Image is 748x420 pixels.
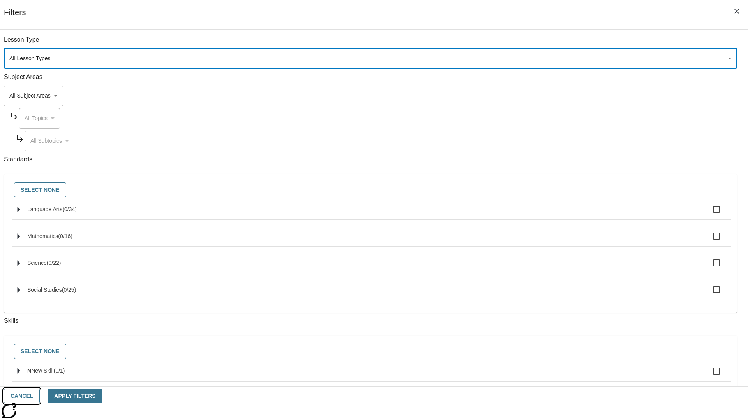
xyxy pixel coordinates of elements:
button: Select None [14,182,66,198]
div: Select a Subject Area [4,86,63,106]
span: 0 standards selected/16 standards in group [58,233,72,239]
button: Close Filters side menu [729,3,745,19]
p: Standards [4,155,737,164]
button: Select None [14,344,66,359]
p: Skills [4,317,737,325]
span: Mathematics [27,233,58,239]
span: 0 standards selected/25 standards in group [62,287,76,293]
span: 0 standards selected/22 standards in group [47,260,61,266]
div: Select a Subject Area [25,131,74,151]
p: Subject Areas [4,73,737,82]
ul: Select standards [12,199,731,306]
div: Select skills [10,342,731,361]
span: Science [27,260,47,266]
div: Select standards [10,180,731,199]
span: N [27,367,31,374]
span: 0 standards selected/34 standards in group [62,206,77,212]
p: Lesson Type [4,35,737,44]
div: Select a Subject Area [19,108,60,129]
button: Cancel [4,388,40,404]
span: New Skill [31,367,54,374]
span: 0 skills selected/1 skills in group [54,367,65,374]
span: Language Arts [27,206,62,212]
h1: Filters [4,8,26,29]
div: Select a lesson type [4,48,737,69]
span: Social Studies [27,287,62,293]
button: Apply Filters [48,388,102,404]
